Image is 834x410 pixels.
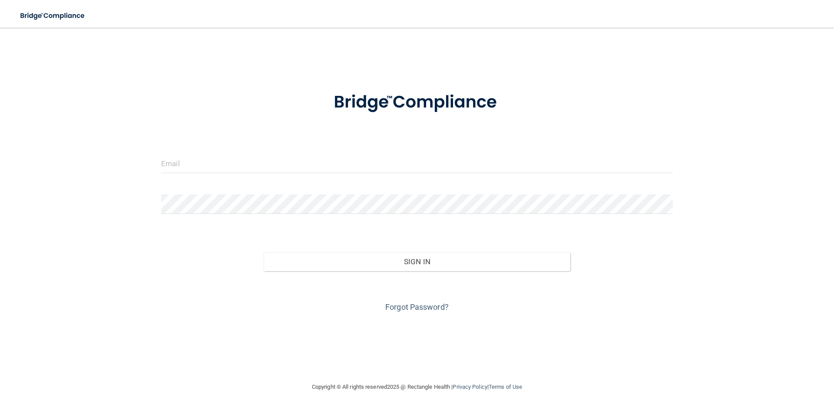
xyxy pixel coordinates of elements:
[385,302,449,312] a: Forgot Password?
[489,384,522,390] a: Terms of Use
[13,7,93,25] img: bridge_compliance_login_screen.278c3ca4.svg
[453,384,487,390] a: Privacy Policy
[264,252,571,271] button: Sign In
[258,373,576,401] div: Copyright © All rights reserved 2025 @ Rectangle Health | |
[316,80,518,125] img: bridge_compliance_login_screen.278c3ca4.svg
[161,154,673,173] input: Email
